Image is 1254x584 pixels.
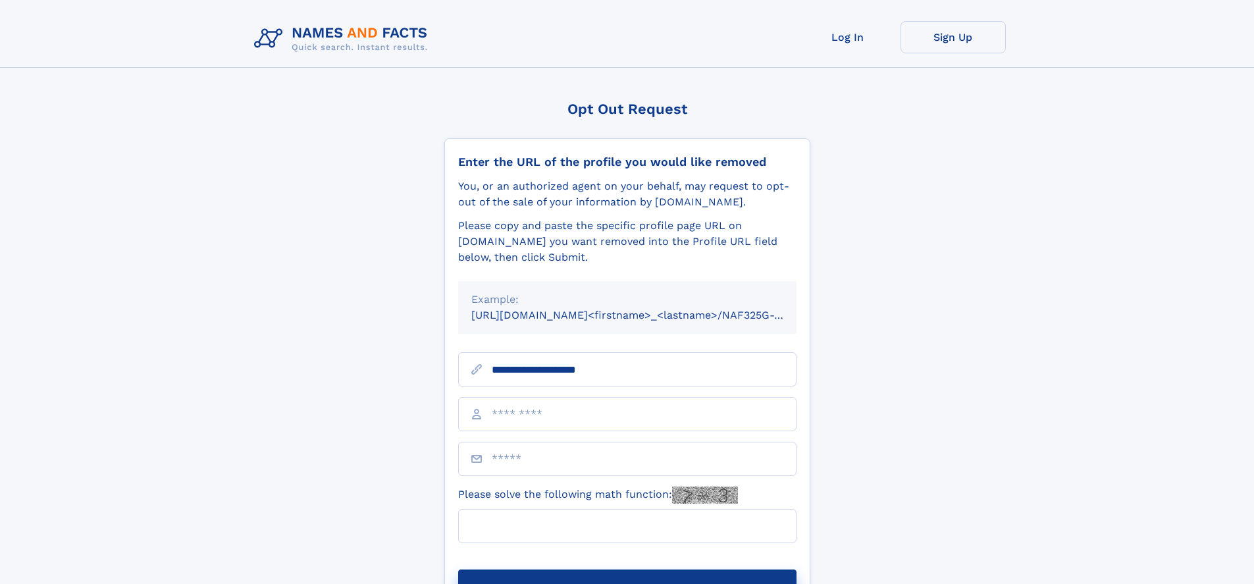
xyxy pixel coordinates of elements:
div: You, or an authorized agent on your behalf, may request to opt-out of the sale of your informatio... [458,178,797,210]
label: Please solve the following math function: [458,487,738,504]
a: Log In [795,21,901,53]
img: Logo Names and Facts [249,21,438,57]
div: Example: [471,292,783,307]
small: [URL][DOMAIN_NAME]<firstname>_<lastname>/NAF325G-xxxxxxxx [471,309,822,321]
a: Sign Up [901,21,1006,53]
div: Opt Out Request [444,101,810,117]
div: Please copy and paste the specific profile page URL on [DOMAIN_NAME] you want removed into the Pr... [458,218,797,265]
div: Enter the URL of the profile you would like removed [458,155,797,169]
